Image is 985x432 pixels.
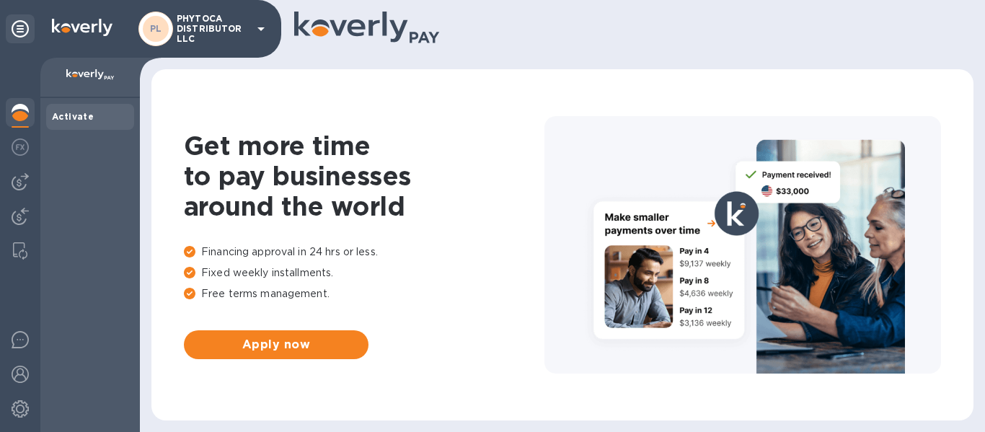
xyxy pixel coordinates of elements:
span: Apply now [195,336,357,353]
img: Logo [52,19,112,36]
p: Financing approval in 24 hrs or less. [184,244,544,260]
p: PHYTOCA DISTRIBUTOR LLC [177,14,249,44]
p: Fixed weekly installments. [184,265,544,281]
div: Unpin categories [6,14,35,43]
b: Activate [52,111,94,122]
button: Apply now [184,330,368,359]
h1: Get more time to pay businesses around the world [184,131,544,221]
b: PL [150,23,162,34]
img: Foreign exchange [12,138,29,156]
p: Free terms management. [184,286,544,301]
